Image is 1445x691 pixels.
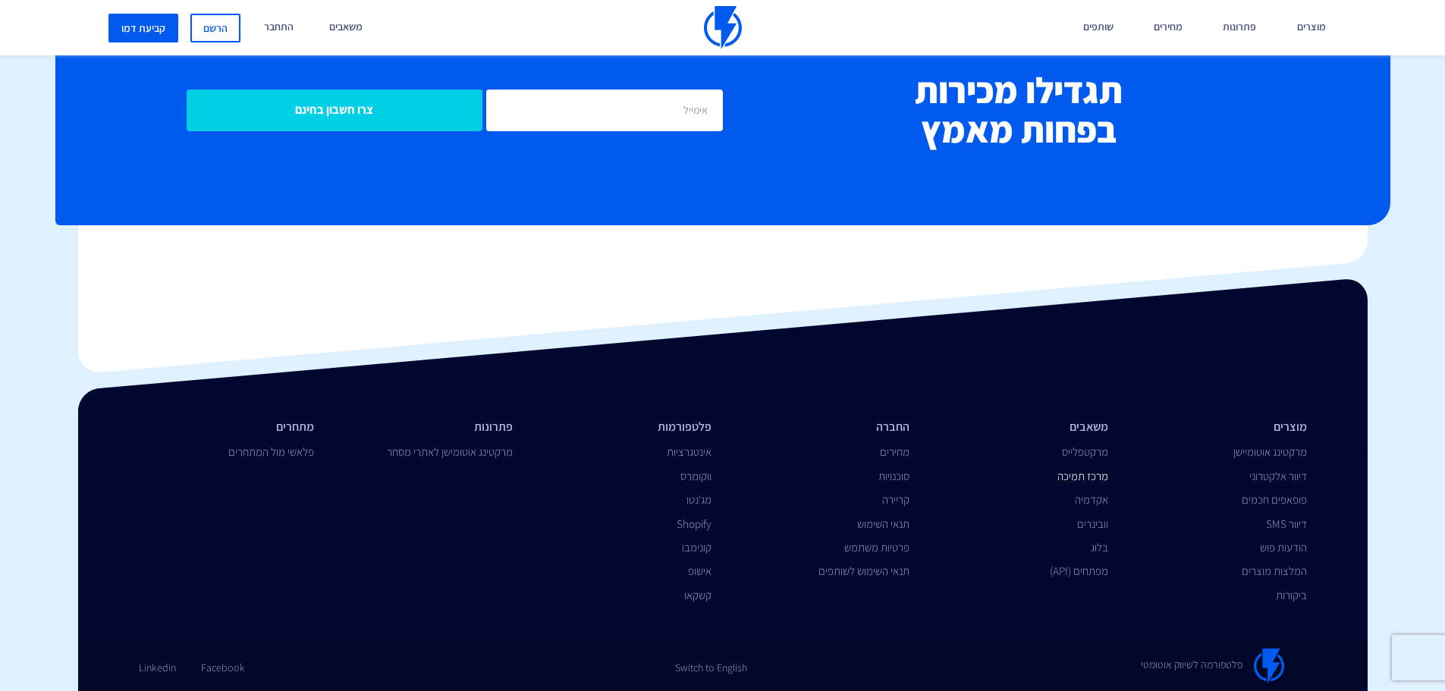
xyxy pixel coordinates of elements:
a: ביקורות [1276,588,1307,602]
a: דיוור SMS [1266,517,1307,531]
a: פלטפורמה לשיווק אוטומטי [1141,649,1284,683]
input: אימייל [486,90,723,131]
a: Shopify [677,517,712,531]
input: צרו חשבון בחינם [187,90,482,131]
a: סוכנויות [878,469,909,483]
li: משאבים [932,419,1108,436]
a: קריירה [882,492,909,507]
li: מתחרים [139,419,315,436]
a: קשקאו [684,588,712,602]
li: החברה [734,419,910,436]
a: תנאי השימוש [857,517,909,531]
a: קונימבו [682,540,712,554]
a: מרקטינג אוטומיישן [1233,444,1307,459]
h2: תגדילו מכירות בפחות מאמץ [723,71,1315,150]
a: תנאי השימוש לשותפים [818,564,909,578]
a: אישופ [688,564,712,578]
a: אינטגרציות [667,444,712,459]
a: ווקומרס [680,469,712,483]
a: Facebook [201,649,245,675]
a: פלאשי מול המתחרים [228,444,314,459]
a: וובינרים [1077,517,1108,531]
a: מרקטפלייס [1062,444,1108,459]
a: הודעות פוש [1260,540,1307,554]
a: בלוג [1091,540,1108,554]
img: Flashy [1254,649,1284,683]
li: פלטפורמות [536,419,712,436]
a: מרקטינג אוטומישן לאתרי מסחר [387,444,513,459]
a: מרכז תמיכה [1057,469,1108,483]
a: מחירים [880,444,909,459]
a: המלצות מוצרים [1242,564,1307,578]
a: מפתחים (API) [1050,564,1108,578]
a: Linkedin [139,649,176,675]
a: Switch to English [675,649,747,675]
a: אקדמיה [1075,492,1108,507]
a: קביעת דמו [108,14,178,42]
a: הרשם [190,14,240,42]
a: מג'נטו [686,492,712,507]
a: דיוור אלקטרוני [1249,469,1307,483]
li: פתרונות [337,419,513,436]
a: פרטיות משתמש [844,540,909,554]
li: מוצרים [1131,419,1307,436]
a: פופאפים חכמים [1242,492,1307,507]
